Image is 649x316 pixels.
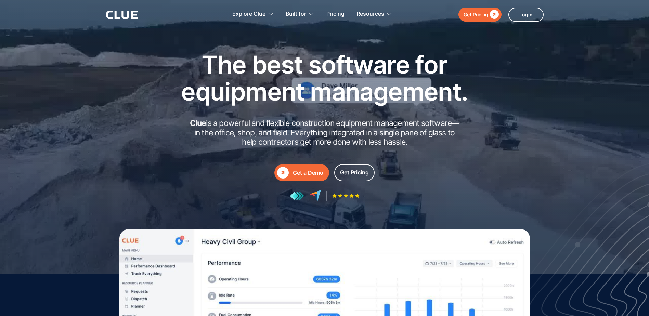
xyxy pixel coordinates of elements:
[458,8,502,22] a: Get Pricing
[190,118,206,128] strong: Clue
[232,3,274,25] div: Explore Clue
[508,8,544,22] a: Login
[309,190,321,202] img: reviews at capterra
[464,10,488,19] div: Get Pricing
[277,167,289,179] div: 
[340,168,369,177] div: Get Pricing
[232,3,265,25] div: Explore Clue
[188,119,462,147] h2: is a powerful and flexible construction equipment management software in the office, shop, and fi...
[452,118,459,128] strong: —
[334,164,375,181] a: Get Pricing
[356,3,392,25] div: Resources
[293,169,323,177] div: Get a Demo
[171,51,479,105] h1: The best software for equipment management.
[274,164,329,181] a: Get a Demo
[332,194,360,198] img: Five-star rating icon
[286,3,314,25] div: Built for
[290,192,304,200] img: reviews at getapp
[326,3,345,25] a: Pricing
[356,3,384,25] div: Resources
[488,10,499,19] div: 
[286,3,306,25] div: Built for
